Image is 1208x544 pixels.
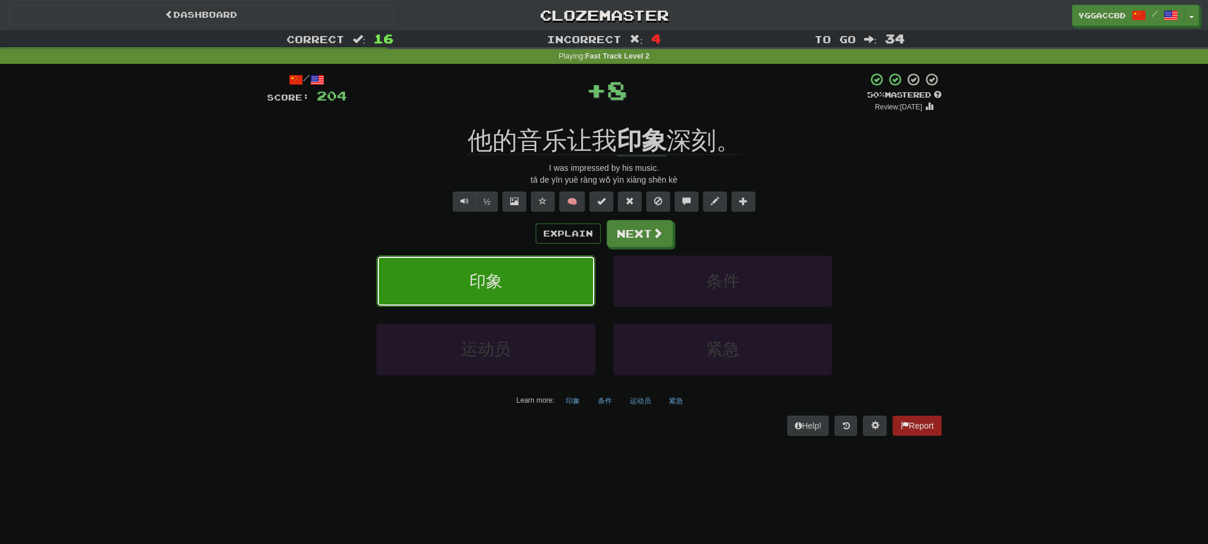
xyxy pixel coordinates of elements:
[589,192,613,212] button: Set this sentence to 100% Mastered (alt+m)
[267,162,942,174] div: I was impressed by his music.
[666,127,741,155] span: 深刻。
[353,34,366,44] span: :
[476,192,498,212] button: ½
[450,192,498,212] div: Text-to-speech controls
[867,90,942,101] div: Mastered
[559,192,585,212] button: 🧠
[547,33,621,45] span: Incorrect
[1152,9,1158,18] span: /
[317,88,347,103] span: 204
[875,103,922,111] small: Review: [DATE]
[461,340,511,358] span: 运动员
[469,272,502,290] span: 印象
[516,396,554,404] small: Learn more:
[411,5,796,25] a: Clozemaster
[267,174,942,186] div: tā de yīn yuè ràng wǒ yìn xiàng shēn kè
[885,31,905,46] span: 34
[468,127,617,155] span: 他的音乐让我
[618,192,642,212] button: Reset to 0% Mastered (alt+r)
[814,33,856,45] span: To go
[893,416,941,436] button: Report
[591,392,619,410] button: 条件
[373,31,394,46] span: 16
[536,224,601,244] button: Explain
[531,192,555,212] button: Favorite sentence (alt+f)
[1078,10,1126,21] span: yggaccBD
[607,75,627,105] span: 8
[453,192,476,212] button: Play sentence audio (ctl+space)
[864,34,877,44] span: :
[630,34,643,44] span: :
[703,192,727,212] button: Edit sentence (alt+d)
[613,323,832,375] button: 紧急
[586,72,607,108] span: +
[867,90,885,99] span: 50 %
[607,220,673,247] button: Next
[267,92,310,102] span: Score:
[787,416,829,436] button: Help!
[376,323,595,375] button: 运动员
[706,340,739,358] span: 紧急
[585,52,650,60] strong: Fast Track Level 2
[651,31,661,46] span: 4
[623,392,658,410] button: 运动员
[662,392,690,410] button: 紧急
[376,255,595,307] button: 印象
[286,33,344,45] span: Correct
[732,192,755,212] button: Add to collection (alt+a)
[502,192,526,212] button: Show image (alt+x)
[675,192,698,212] button: Discuss sentence (alt+u)
[835,416,857,436] button: Round history (alt+y)
[267,72,347,87] div: /
[559,392,587,410] button: 印象
[617,127,666,157] u: 印象
[706,272,739,290] span: 条件
[1072,5,1184,26] a: yggaccBD /
[613,255,832,307] button: 条件
[9,5,394,25] a: Dashboard
[646,192,670,212] button: Ignore sentence (alt+i)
